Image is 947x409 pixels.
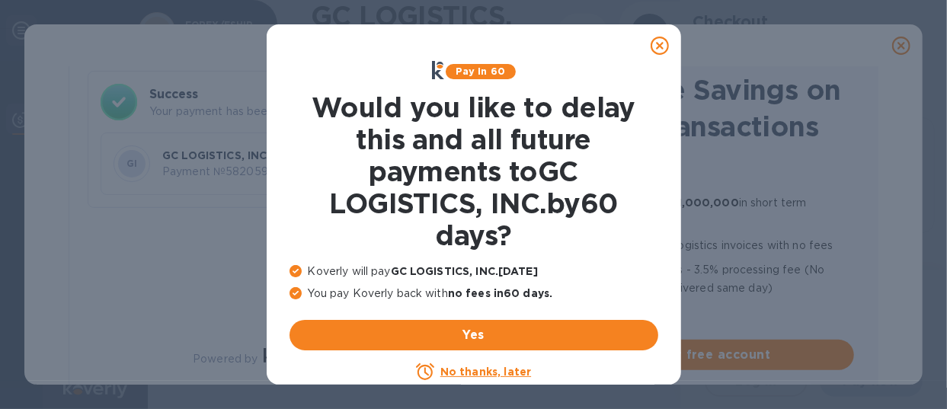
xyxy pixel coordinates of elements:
[542,172,655,184] b: No transaction fees
[519,35,854,145] h1: Create an Account and Unlock Fee Savings on Future Transactions
[149,85,421,104] h3: Success
[290,91,658,251] h1: Would you like to delay this and all future payments to GC LOGISTICS, INC. by 60 days ?
[126,158,138,169] b: GI
[290,286,658,302] p: You pay Koverly back with
[336,164,408,180] p: $212.52
[671,197,739,209] b: $1,000,000
[456,66,505,77] b: Pay in 60
[162,164,330,180] p: Payment № 58205980
[440,366,531,378] u: No thanks, later
[290,320,658,350] button: Yes
[542,303,854,321] p: No transaction limit
[542,239,661,251] b: 60 more days to pay
[149,104,421,120] p: Your payment has been completed.
[391,265,538,277] b: GC LOGISTICS, INC. [DATE]
[264,348,328,366] img: Logo
[290,264,658,280] p: Koverly will pay
[531,346,842,364] span: Create your free account
[193,351,258,367] p: Powered by
[542,236,854,254] p: all logistics invoices with no fees
[302,326,646,344] span: Yes
[542,193,854,230] p: Quick approval for up to in short term financing
[542,264,600,276] b: Lower fee
[448,287,552,299] b: no fees in 60 days .
[519,340,854,370] button: Create your free account
[336,149,366,161] b: Total
[542,260,854,297] p: for Credit cards - 3.5% processing fee (No transaction limit, funds delivered same day)
[162,148,330,163] p: GC LOGISTICS, INC.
